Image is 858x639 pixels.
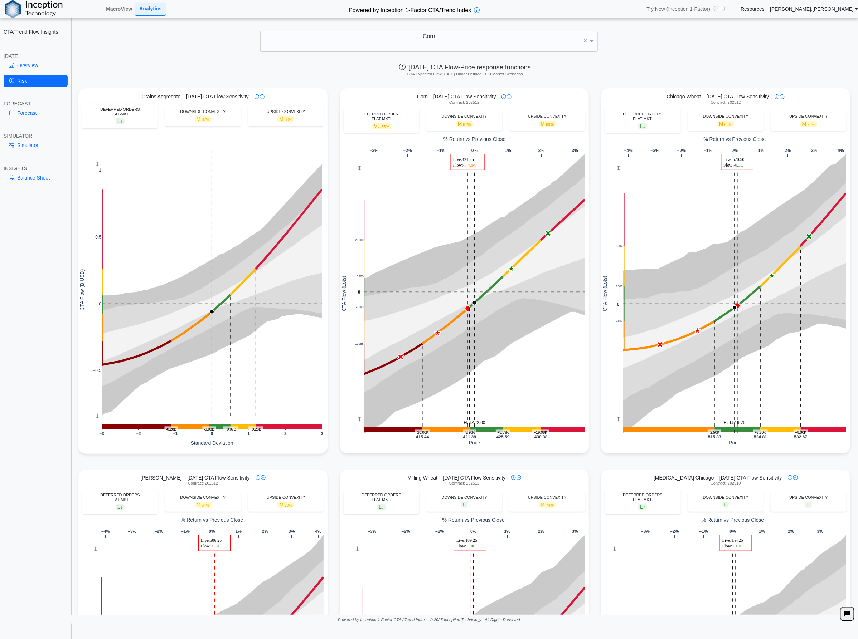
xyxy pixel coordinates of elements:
div: DOWNSIDE CONVEXITY [169,109,237,114]
span: 54% [202,503,209,507]
span: L [638,504,647,510]
img: info-icon.svg [501,94,506,99]
div: DEFERRED ORDERS FLAT-MKT. [347,112,416,121]
div: INSIGHTS [4,165,68,172]
span: [MEDICAL_DATA] Chicago – [DATE] CTA Flow Sensitivity [654,475,782,481]
div: UPSIDE CONVEXITY [252,109,320,114]
img: plus-icon.svg [507,94,512,99]
span: 82% [202,117,209,122]
span: Contract: 202512 [449,481,479,486]
span: L [116,118,125,124]
div: DEFERRED ORDERS FLAT-MKT. [609,493,677,502]
img: info-icon.svg [775,94,779,99]
span: 60% [724,122,732,127]
span: 69% [546,122,554,127]
span: L [723,502,729,508]
div: DOWNSIDE CONVEXITY [169,495,237,500]
div: DEFERRED ORDERS FLAT-MKT. [609,112,677,121]
span: M [372,123,391,129]
span: 74% [546,503,554,507]
span: Clear value [582,31,588,51]
span: Contract: 202512 [711,100,741,105]
span: ↓ [643,123,645,129]
span: L [116,504,125,510]
a: Resources [741,6,765,12]
span: Milling Wheat – [DATE] CTA Flow Sensitivity [407,475,505,481]
img: plus-icon.svg [260,94,265,99]
span: 78% [808,122,815,127]
span: [PERSON_NAME] – [DATE] CTA Flow Sensitivity [140,475,249,481]
img: info-icon.svg [255,94,259,99]
a: Forecast [4,107,68,119]
div: DEFERRED ORDERS FLAT-MKT. [86,493,154,502]
span: M [539,502,556,508]
div: SIMULATOR [4,133,68,139]
img: plus-icon.svg [517,475,521,480]
span: Contract: 202512 [188,481,218,486]
a: Balance Sheet [4,172,68,184]
div: UPSIDE CONVEXITY [252,495,320,500]
a: Analytics [135,3,166,16]
h2: CTA/Trend Flow Insights [4,29,68,35]
a: Risk [4,75,68,87]
img: plus-icon.svg [780,94,785,99]
span: ↓ [378,123,380,129]
img: plus-icon.svg [793,475,798,480]
div: DEFERRED ORDERS FLAT-MKT. [347,493,416,502]
span: ↑ [643,505,645,510]
div: DOWNSIDE CONVEXITY [692,114,760,119]
h5: CTA Expected Flow [DATE] Under Defined EOD Market Scenarios [76,72,854,77]
div: UPSIDE CONVEXITY [513,114,582,119]
span: Corn – [DATE] CTA Flow Sensitivity [417,93,496,100]
span: L [461,502,467,508]
span: Try New (Inception 1-Factor) [647,6,711,12]
div: DOWNSIDE CONVEXITY [692,495,760,500]
span: Chicago Wheat – [DATE] CTA Flow Sensitivity [667,93,769,100]
span: ↓ [120,505,123,510]
span: L [377,504,386,510]
span: [DATE] CTA Flow-Price response functions [399,64,531,71]
div: UPSIDE CONVEXITY [774,114,843,119]
div: DOWNSIDE CONVEXITY [430,114,499,119]
span: Grains Aggregate – [DATE] CTA Flow Sensitivity [142,93,249,100]
div: UPSIDE CONVEXITY [513,495,582,500]
span: ↓ [120,119,123,124]
span: × [583,38,587,44]
div: [DATE] [4,53,68,59]
div: DOWNSIDE CONVEXITY [430,495,499,500]
span: Contract: 202512 [449,100,479,105]
a: Overview [4,59,68,72]
span: 87% [463,122,471,127]
span: M [717,121,734,127]
span: L [805,502,812,508]
div: FORECAST [4,100,68,107]
span: M [456,121,473,127]
div: UPSIDE CONVEXITY [774,495,843,500]
img: info-icon.svg [511,475,516,480]
div: DEFERRED ORDERS FLAT-MKT. [86,107,154,117]
span: M [539,121,556,127]
span: Contract: 202510 [711,481,741,486]
h2: Powered by Inception 1-Factor CTA/Trend Index [346,4,474,14]
img: info-icon.svg [256,475,260,480]
span: 55% [381,124,389,129]
span: 70% [285,503,292,507]
img: info-icon.svg [788,475,792,480]
img: plus-icon.svg [261,475,266,480]
span: M [195,502,212,508]
span: 80% [285,117,292,122]
a: MacroView [103,3,135,15]
a: [PERSON_NAME].[PERSON_NAME] [770,6,858,12]
span: M [277,502,294,508]
span: ↓ [382,505,384,510]
a: Simulator [4,139,68,151]
span: M [277,116,294,122]
span: L [638,123,647,129]
span: M [195,116,212,122]
span: Corn [423,33,435,39]
span: M [800,121,817,127]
